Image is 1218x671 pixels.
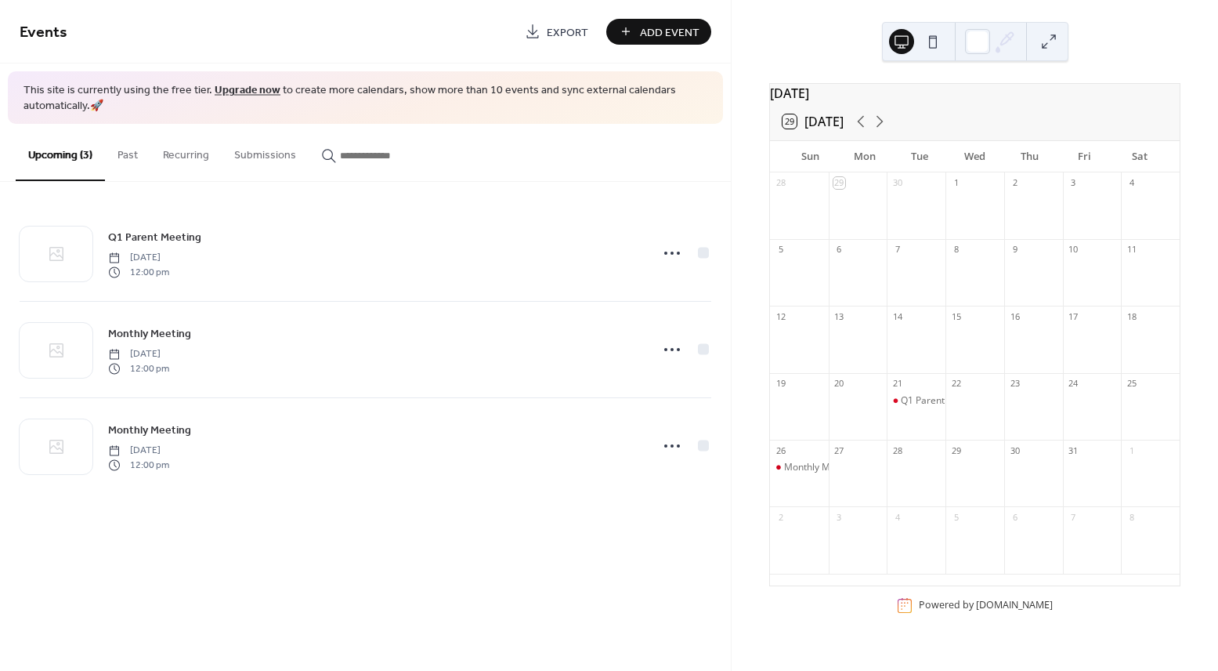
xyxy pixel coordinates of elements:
[770,461,829,474] div: Monthly Meeting
[513,19,600,45] a: Export
[1009,244,1021,256] div: 9
[1068,310,1079,322] div: 17
[775,244,786,256] div: 5
[775,177,786,189] div: 28
[775,511,786,523] div: 2
[105,124,150,180] button: Past
[1126,244,1137,256] div: 11
[108,326,191,343] span: Monthly Meeting
[108,265,169,279] span: 12:00 pm
[150,124,222,180] button: Recurring
[1009,177,1021,189] div: 2
[640,24,699,41] span: Add Event
[976,599,1053,612] a: [DOMAIN_NAME]
[891,444,903,456] div: 28
[784,461,858,474] div: Monthly Meeting
[833,444,845,456] div: 27
[108,228,201,246] a: Q1 Parent Meeting
[833,378,845,390] div: 20
[833,244,845,256] div: 6
[108,421,191,439] a: Monthly Meeting
[891,244,903,256] div: 7
[108,423,191,439] span: Monthly Meeting
[1009,444,1021,456] div: 30
[891,177,903,189] div: 30
[775,378,786,390] div: 19
[950,511,962,523] div: 5
[1126,378,1137,390] div: 25
[891,310,903,322] div: 14
[950,444,962,456] div: 29
[108,251,169,265] span: [DATE]
[108,347,169,361] span: [DATE]
[547,24,588,41] span: Export
[950,310,962,322] div: 15
[108,444,169,458] span: [DATE]
[833,511,845,523] div: 3
[833,177,845,189] div: 29
[770,84,1180,103] div: [DATE]
[215,80,280,101] a: Upgrade now
[1057,141,1112,172] div: Fri
[23,83,707,114] span: This site is currently using the free tier. to create more calendars, show more than 10 events an...
[1003,141,1057,172] div: Thu
[1126,444,1137,456] div: 1
[108,361,169,375] span: 12:00 pm
[775,310,786,322] div: 12
[833,310,845,322] div: 13
[1126,310,1137,322] div: 18
[837,141,892,172] div: Mon
[777,111,849,132] button: 29[DATE]
[108,325,191,343] a: Monthly Meeting
[775,444,786,456] div: 26
[1068,177,1079,189] div: 3
[887,394,945,408] div: Q1 Parent Meeting
[1009,310,1021,322] div: 16
[782,141,837,172] div: Sun
[1068,444,1079,456] div: 31
[947,141,1002,172] div: Wed
[919,599,1053,612] div: Powered by
[1068,378,1079,390] div: 24
[950,378,962,390] div: 22
[16,124,105,181] button: Upcoming (3)
[108,458,169,472] span: 12:00 pm
[222,124,309,180] button: Submissions
[891,378,903,390] div: 21
[108,230,201,246] span: Q1 Parent Meeting
[606,19,711,45] button: Add Event
[20,17,67,48] span: Events
[1112,141,1167,172] div: Sat
[891,511,903,523] div: 4
[1126,177,1137,189] div: 4
[1126,511,1137,523] div: 8
[1009,378,1021,390] div: 23
[1068,511,1079,523] div: 7
[901,394,983,408] div: Q1 Parent Meeting
[950,244,962,256] div: 8
[1068,244,1079,256] div: 10
[892,141,947,172] div: Tue
[1009,511,1021,523] div: 6
[950,177,962,189] div: 1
